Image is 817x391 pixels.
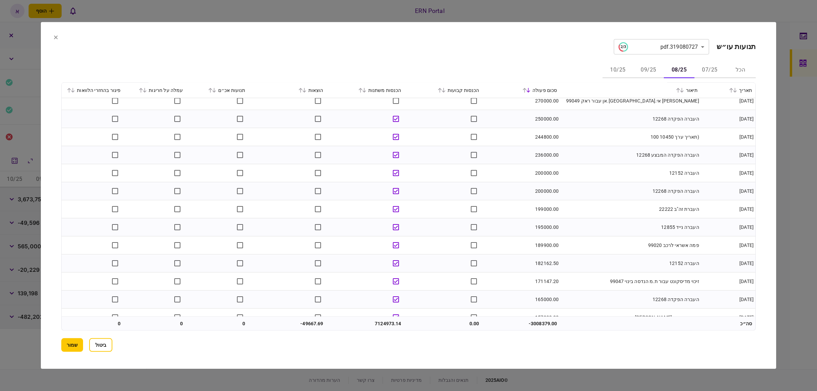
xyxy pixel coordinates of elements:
[701,128,755,146] td: [DATE]
[252,86,323,94] div: הוצאות
[190,86,245,94] div: תנועות אכ״ם
[561,291,701,309] td: העברה הפקדה 12268
[483,146,561,164] td: 236000.00
[561,146,701,164] td: העברה הפקדה המבצע 12268
[701,200,755,218] td: [DATE]
[704,86,752,94] div: תאריך
[483,110,561,128] td: 250000.00
[186,317,249,330] td: 0
[620,45,626,49] text: 2/3
[483,291,561,309] td: 165000.00
[561,254,701,272] td: העברה 12152
[701,110,755,128] td: [DATE]
[701,254,755,272] td: [DATE]
[65,86,121,94] div: פיגור בהחזרי הלוואות
[701,146,755,164] td: [DATE]
[249,317,327,330] td: -49667.69
[483,92,561,110] td: 270000.00
[633,62,664,78] button: 09/25
[619,42,698,51] div: 319080727.pdf
[483,164,561,182] td: 200000.00
[701,291,755,309] td: [DATE]
[483,182,561,200] td: 200000.00
[327,317,405,330] td: 7124973.14
[561,218,701,236] td: העברה נייד 12855
[483,200,561,218] td: 199000.00
[701,164,755,182] td: [DATE]
[561,182,701,200] td: העברה הפקדה 12268
[603,62,633,78] button: 10/25
[483,254,561,272] td: 182162.50
[701,236,755,254] td: [DATE]
[701,317,755,330] td: סה״כ
[486,86,557,94] div: סכום פעולה
[561,92,701,110] td: [PERSON_NAME] אי.[GEOGRAPHIC_DATA].אן עבור ראק 99049
[561,272,701,291] td: זיכוי מדיסקונט עבור ת.מ הנדסה בינוי 99047
[483,309,561,327] td: 157000.00
[694,62,725,78] button: 07/25
[408,86,479,94] div: הכנסות קבועות
[701,218,755,236] td: [DATE]
[561,200,701,218] td: העברת זה"ב 22222
[89,338,112,352] button: ביטול
[330,86,401,94] div: הכנסות משתנות
[124,317,186,330] td: 0
[564,86,698,94] div: תיאור
[62,317,124,330] td: 0
[483,317,561,330] td: -3008379.00
[561,128,701,146] td: (תאריך ערך 10450 100
[483,128,561,146] td: 244800.00
[701,309,755,327] td: [DATE]
[701,182,755,200] td: [DATE]
[561,110,701,128] td: העברה הפקדה 12268
[725,62,756,78] button: הכל
[61,338,83,352] button: שמור
[717,43,756,51] h2: תנועות עו״ש
[561,236,701,254] td: פמה אשראי לרכב 99020
[483,236,561,254] td: 189900.00
[701,92,755,110] td: [DATE]
[483,218,561,236] td: 195000.00
[405,317,483,330] td: 0.00
[127,86,183,94] div: עמלה על חריגות
[483,272,561,291] td: 171147.20
[561,309,701,327] td: העברה עבור car [PERSON_NAME]
[701,272,755,291] td: [DATE]
[561,164,701,182] td: העברה 12152
[664,62,694,78] button: 08/25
